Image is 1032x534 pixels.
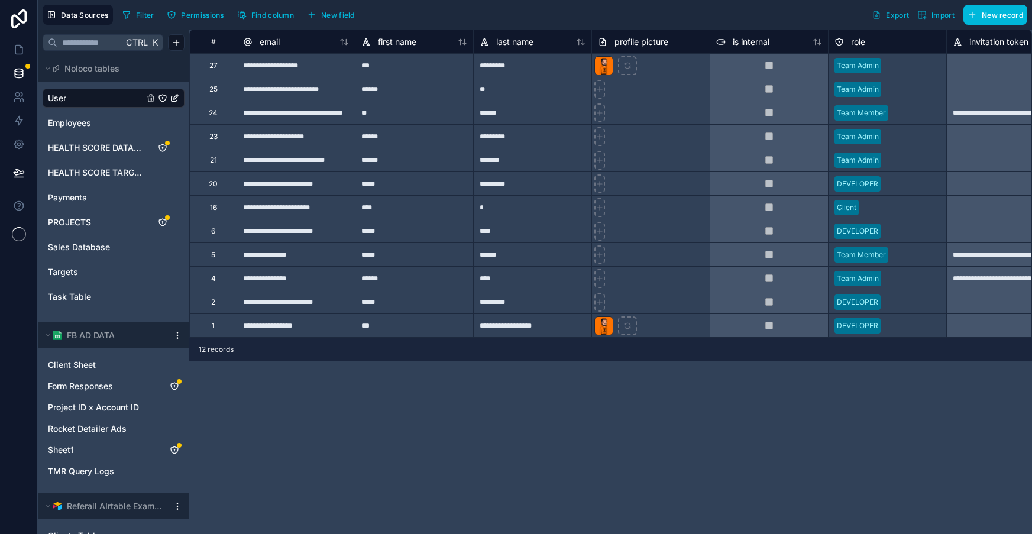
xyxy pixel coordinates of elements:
[209,108,218,118] div: 24
[48,402,139,413] span: Project ID x Account ID
[43,213,185,232] div: PROJECTS
[43,263,185,281] div: Targets
[48,465,156,477] a: TMR Query Logs
[48,444,156,456] a: Sheet1
[163,6,232,24] a: Permissions
[43,138,185,157] div: HEALTH SCORE DATABASE
[210,156,217,165] div: 21
[886,11,909,20] span: Export
[48,359,96,371] span: Client Sheet
[48,291,144,303] a: Task Table
[210,203,217,212] div: 16
[48,266,78,278] span: Targets
[321,11,355,20] span: New field
[48,465,114,477] span: TMR Query Logs
[48,142,144,154] a: HEALTH SCORE DATABASE
[199,345,234,354] span: 12 records
[48,380,156,392] a: Form Responses
[53,331,62,340] img: Google Sheets logo
[837,155,879,166] div: Team Admin
[303,6,359,24] button: New field
[209,85,218,94] div: 25
[733,36,769,48] span: is internal
[48,291,91,303] span: Task Table
[43,419,185,438] div: Rocket Detailer Ads
[48,402,156,413] a: Project ID x Account ID
[48,216,91,228] span: PROJECTS
[43,5,113,25] button: Data Sources
[969,36,1028,48] span: invitation token
[211,226,215,236] div: 6
[931,11,955,20] span: Import
[43,163,185,182] div: HEALTH SCORE TARGET
[48,380,113,392] span: Form Responses
[260,36,280,48] span: email
[837,202,856,213] div: Client
[67,500,163,512] span: Referall AIrtable Example
[48,92,66,104] span: User
[136,11,154,20] span: Filter
[837,108,886,118] div: Team Member
[837,297,878,308] div: DEVELOPER
[43,89,185,108] div: User
[151,38,159,47] span: K
[43,398,185,417] div: Project ID x Account ID
[48,92,144,104] a: User
[43,114,185,132] div: Employees
[837,84,879,95] div: Team Admin
[868,5,913,25] button: Export
[837,131,879,142] div: Team Admin
[837,321,878,331] div: DEVELOPER
[125,35,149,50] span: Ctrl
[959,5,1027,25] a: New record
[614,36,668,48] span: profile picture
[48,216,144,228] a: PROJECTS
[48,266,144,278] a: Targets
[48,117,91,129] span: Employees
[43,188,185,207] div: Payments
[43,441,185,459] div: Sheet1
[43,287,185,306] div: Task Table
[67,329,115,341] span: FB AD DATA
[837,226,878,237] div: DEVELOPER
[48,444,74,456] span: Sheet1
[209,132,218,141] div: 23
[61,11,109,20] span: Data Sources
[209,179,218,189] div: 20
[43,60,177,77] button: Noloco tables
[837,179,878,189] div: DEVELOPER
[48,423,127,435] span: Rocket Detailer Ads
[48,241,110,253] span: Sales Database
[837,250,886,260] div: Team Member
[43,377,185,396] div: Form Responses
[48,167,144,179] a: HEALTH SCORE TARGET
[211,297,215,307] div: 2
[963,5,1027,25] button: New record
[199,37,228,46] div: #
[43,327,168,344] button: Google Sheets logoFB AD DATA
[837,273,879,284] div: Team Admin
[118,6,158,24] button: Filter
[48,192,144,203] a: Payments
[378,36,416,48] span: first name
[53,501,62,511] img: Airtable Logo
[982,11,1023,20] span: New record
[212,321,215,331] div: 1
[233,6,298,24] button: Find column
[211,274,216,283] div: 4
[209,61,218,70] div: 27
[181,11,224,20] span: Permissions
[48,192,87,203] span: Payments
[43,355,185,374] div: Client Sheet
[48,241,144,253] a: Sales Database
[837,60,879,71] div: Team Admin
[163,6,228,24] button: Permissions
[48,423,156,435] a: Rocket Detailer Ads
[48,117,144,129] a: Employees
[211,250,215,260] div: 5
[43,238,185,257] div: Sales Database
[64,63,119,75] span: Noloco tables
[43,498,168,514] button: Airtable LogoReferall AIrtable Example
